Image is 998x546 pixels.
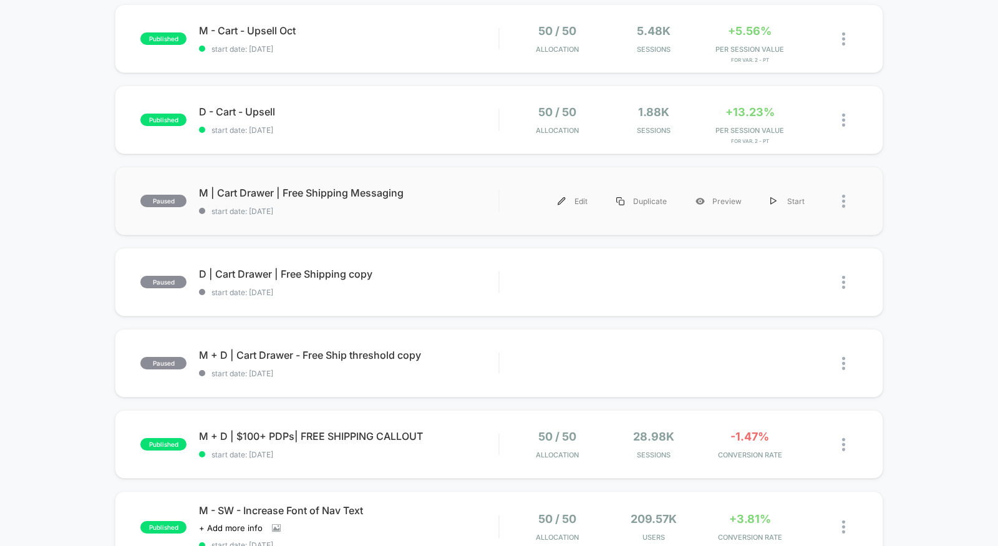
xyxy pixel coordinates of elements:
[536,126,579,135] span: Allocation
[637,24,671,37] span: 5.48k
[756,187,819,215] div: Start
[199,44,498,54] span: start date: [DATE]
[633,430,674,443] span: 28.98k
[199,369,498,378] span: start date: [DATE]
[705,45,795,54] span: PER SESSION VALUE
[199,105,498,118] span: D - Cart - Upsell
[842,520,845,534] img: close
[199,504,498,517] span: M - SW - Increase Font of Nav Text
[842,438,845,451] img: close
[728,24,772,37] span: +5.56%
[608,126,699,135] span: Sessions
[140,438,187,451] span: published
[705,57,795,63] span: for Var. 2 - PT
[705,138,795,144] span: for Var. 2 - PT
[199,207,498,216] span: start date: [DATE]
[705,126,795,135] span: PER SESSION VALUE
[199,349,498,361] span: M + D | Cart Drawer - Free Ship threshold copy
[842,357,845,370] img: close
[536,45,579,54] span: Allocation
[842,114,845,127] img: close
[199,430,498,442] span: M + D | $100+ PDPs| FREE SHIPPING CALLOUT
[729,512,771,525] span: +3.81%
[631,512,677,525] span: 209.57k
[140,521,187,534] span: published
[842,276,845,289] img: close
[199,288,498,297] span: start date: [DATE]
[199,24,498,37] span: M - Cart - Upsell Oct
[538,24,576,37] span: 50 / 50
[199,187,498,199] span: M | Cart Drawer | Free Shipping Messaging
[770,197,777,205] img: menu
[140,357,187,369] span: paused
[536,533,579,542] span: Allocation
[543,187,602,215] div: Edit
[608,533,699,542] span: Users
[842,32,845,46] img: close
[199,125,498,135] span: start date: [DATE]
[608,45,699,54] span: Sessions
[608,451,699,459] span: Sessions
[558,197,566,205] img: menu
[705,451,795,459] span: CONVERSION RATE
[199,523,263,533] span: + Add more info
[140,32,187,45] span: published
[705,533,795,542] span: CONVERSION RATE
[140,276,187,288] span: paused
[536,451,579,459] span: Allocation
[140,114,187,126] span: published
[842,195,845,208] img: close
[725,105,775,119] span: +13.23%
[602,187,681,215] div: Duplicate
[538,430,576,443] span: 50 / 50
[538,512,576,525] span: 50 / 50
[538,105,576,119] span: 50 / 50
[140,195,187,207] span: paused
[681,187,756,215] div: Preview
[638,105,669,119] span: 1.88k
[199,450,498,459] span: start date: [DATE]
[616,197,624,205] img: menu
[199,268,498,280] span: D | Cart Drawer | Free Shipping copy
[730,430,769,443] span: -1.47%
